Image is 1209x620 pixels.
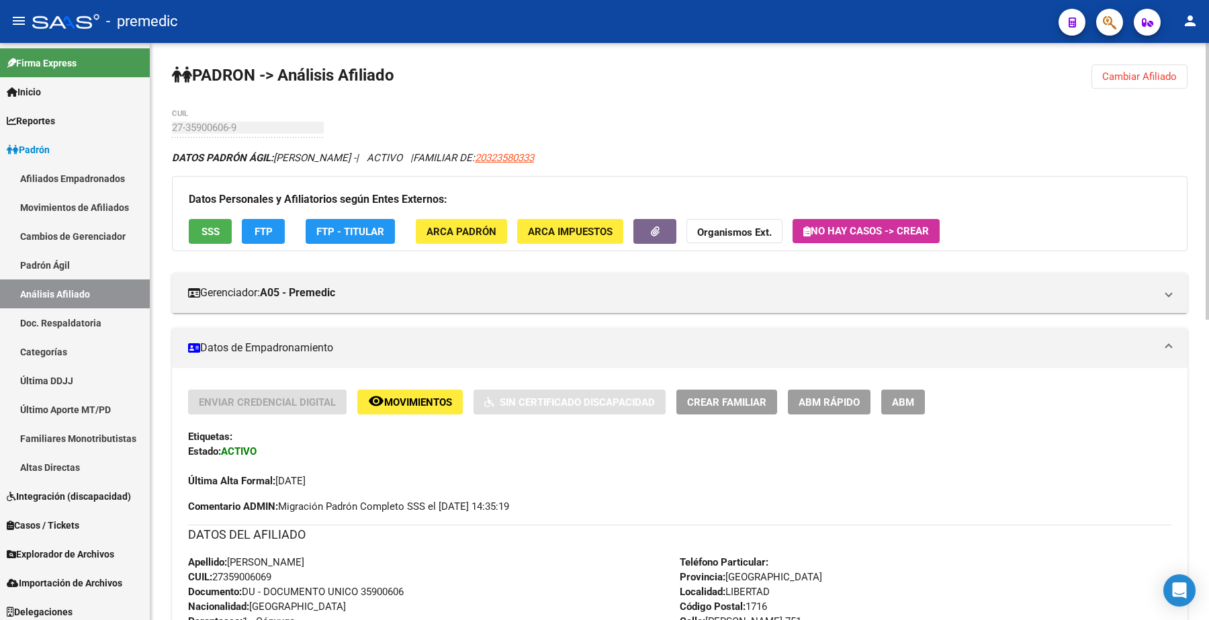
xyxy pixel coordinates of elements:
[427,226,496,238] span: ARCA Padrón
[413,152,534,164] span: FAMILIAR DE:
[188,499,509,514] span: Migración Padrón Completo SSS el [DATE] 14:35:19
[172,328,1188,368] mat-expansion-panel-header: Datos de Empadronamiento
[188,500,278,513] strong: Comentario ADMIN:
[7,489,131,504] span: Integración (discapacidad)
[799,396,860,408] span: ABM Rápido
[188,445,221,457] strong: Estado:
[201,226,220,238] span: SSS
[188,571,271,583] span: 27359006069
[189,190,1171,209] h3: Datos Personales y Afiliatorios según Entes Externos:
[172,152,356,164] span: [PERSON_NAME] -
[517,219,623,244] button: ARCA Impuestos
[11,13,27,29] mat-icon: menu
[803,225,929,237] span: No hay casos -> Crear
[416,219,507,244] button: ARCA Padrón
[686,219,782,244] button: Organismos Ext.
[255,226,273,238] span: FTP
[189,219,232,244] button: SSS
[357,390,463,414] button: Movimientos
[474,390,666,414] button: Sin Certificado Discapacidad
[892,396,914,408] span: ABM
[188,586,242,598] strong: Documento:
[172,152,534,164] i: | ACTIVO |
[188,475,306,487] span: [DATE]
[242,219,285,244] button: FTP
[500,396,655,408] span: Sin Certificado Discapacidad
[7,85,41,99] span: Inicio
[188,390,347,414] button: Enviar Credencial Digital
[881,390,925,414] button: ABM
[188,431,232,443] strong: Etiquetas:
[7,142,50,157] span: Padrón
[1182,13,1198,29] mat-icon: person
[7,576,122,590] span: Importación de Archivos
[188,525,1171,544] h3: DATOS DEL AFILIADO
[188,475,275,487] strong: Última Alta Formal:
[316,226,384,238] span: FTP - Titular
[172,152,273,164] strong: DATOS PADRÓN ÁGIL:
[680,601,767,613] span: 1716
[788,390,870,414] button: ABM Rápido
[475,152,534,164] span: 20323580333
[199,396,336,408] span: Enviar Credencial Digital
[7,547,114,562] span: Explorador de Archivos
[188,601,249,613] strong: Nacionalidad:
[687,396,766,408] span: Crear Familiar
[680,586,770,598] span: LIBERTAD
[172,66,394,85] strong: PADRON -> Análisis Afiliado
[7,518,79,533] span: Casos / Tickets
[680,601,746,613] strong: Código Postal:
[680,571,725,583] strong: Provincia:
[793,219,940,243] button: No hay casos -> Crear
[188,341,1155,355] mat-panel-title: Datos de Empadronamiento
[7,56,77,71] span: Firma Express
[172,273,1188,313] mat-expansion-panel-header: Gerenciador:A05 - Premedic
[106,7,178,36] span: - premedic
[188,285,1155,300] mat-panel-title: Gerenciador:
[1102,71,1177,83] span: Cambiar Afiliado
[697,226,772,238] strong: Organismos Ext.
[188,571,212,583] strong: CUIL:
[7,114,55,128] span: Reportes
[1163,574,1196,607] div: Open Intercom Messenger
[260,285,335,300] strong: A05 - Premedic
[680,586,725,598] strong: Localidad:
[1091,64,1188,89] button: Cambiar Afiliado
[188,556,227,568] strong: Apellido:
[221,445,257,457] strong: ACTIVO
[188,586,404,598] span: DU - DOCUMENTO UNICO 35900606
[188,601,346,613] span: [GEOGRAPHIC_DATA]
[306,219,395,244] button: FTP - Titular
[680,571,822,583] span: [GEOGRAPHIC_DATA]
[188,556,304,568] span: [PERSON_NAME]
[680,556,768,568] strong: Teléfono Particular:
[368,393,384,409] mat-icon: remove_red_eye
[676,390,777,414] button: Crear Familiar
[528,226,613,238] span: ARCA Impuestos
[7,605,73,619] span: Delegaciones
[384,396,452,408] span: Movimientos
